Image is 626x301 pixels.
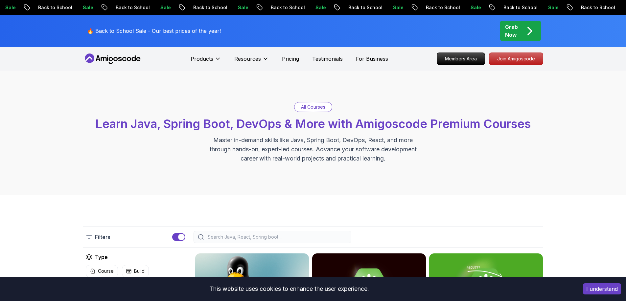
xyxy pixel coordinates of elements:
[416,4,461,11] p: Back to School
[5,282,573,296] div: This website uses cookies to enhance the user experience.
[73,4,94,11] p: Sale
[29,4,73,11] p: Back to School
[122,265,149,277] button: Build
[494,4,539,11] p: Back to School
[489,53,543,65] a: Join Amigoscode
[191,55,213,63] p: Products
[95,117,531,131] span: Learn Java, Spring Boot, DevOps & More with Amigoscode Premium Courses
[134,268,145,274] p: Build
[86,265,118,277] button: Course
[539,4,560,11] p: Sale
[206,234,347,240] input: Search Java, React, Spring boot ...
[282,55,299,63] a: Pricing
[203,136,424,163] p: Master in-demand skills like Java, Spring Boot, DevOps, React, and more through hands-on, expert-...
[461,4,482,11] p: Sale
[383,4,405,11] p: Sale
[261,4,306,11] p: Back to School
[228,4,249,11] p: Sale
[489,53,543,65] p: Join Amigoscode
[312,55,343,63] a: Testimonials
[95,253,108,261] h2: Type
[191,55,221,68] button: Products
[301,104,325,110] p: All Courses
[234,55,269,68] button: Resources
[184,4,228,11] p: Back to School
[106,4,151,11] p: Back to School
[87,27,221,35] p: 🔥 Back to School Sale - Our best prices of the year!
[583,283,621,294] button: Accept cookies
[437,53,485,65] a: Members Area
[234,55,261,63] p: Resources
[505,23,518,39] p: Grab Now
[151,4,172,11] p: Sale
[339,4,383,11] p: Back to School
[571,4,616,11] p: Back to School
[95,233,110,241] p: Filters
[98,268,114,274] p: Course
[356,55,388,63] a: For Business
[306,4,327,11] p: Sale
